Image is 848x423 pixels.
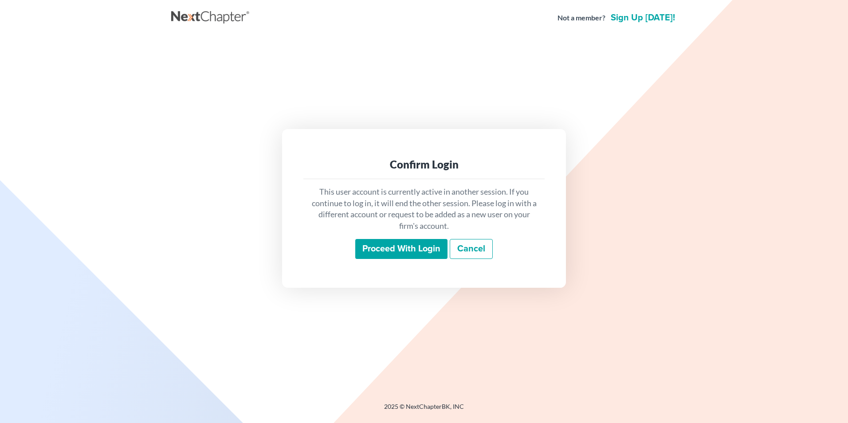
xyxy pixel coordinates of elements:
a: Sign up [DATE]! [609,13,677,22]
a: Cancel [450,239,493,259]
input: Proceed with login [355,239,448,259]
p: This user account is currently active in another session. If you continue to log in, it will end ... [310,186,538,232]
strong: Not a member? [557,13,605,23]
div: 2025 © NextChapterBK, INC [171,402,677,418]
div: Confirm Login [310,157,538,172]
